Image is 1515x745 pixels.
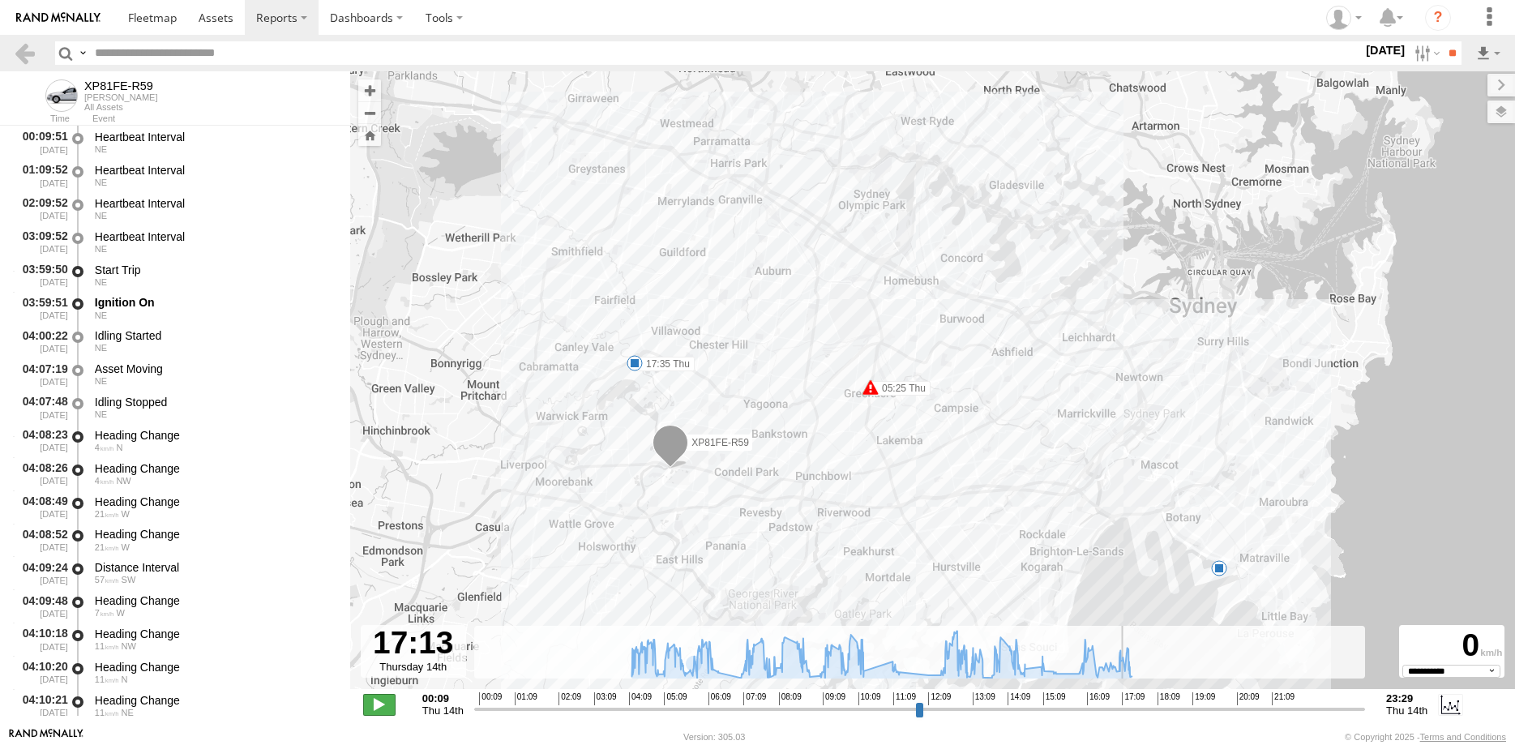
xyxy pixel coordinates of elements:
div: 04:09:24 [DATE] [13,558,70,588]
div: Event [92,115,350,123]
div: Time [13,115,70,123]
label: Search Query [76,41,89,65]
span: 18:09 [1158,692,1180,705]
span: 11:09 [893,692,916,705]
span: 4 [95,443,114,452]
div: Heading Change [95,527,335,542]
span: 09:09 [823,692,845,705]
div: 03:59:51 [DATE] [13,293,70,323]
label: Play/Stop [363,694,396,715]
div: Heartbeat Interval [95,163,335,178]
span: 01:09 [515,692,537,705]
div: 04:10:21 [DATE] [13,691,70,721]
div: 04:07:48 [DATE] [13,392,70,422]
span: Thu 14th Aug 2025 [1386,704,1427,717]
span: 14:09 [1008,692,1030,705]
span: Heading: 65 [95,211,107,221]
div: Start Trip [95,263,335,277]
span: 06:09 [708,692,731,705]
div: Heading Change [95,428,335,443]
div: 04:08:49 [DATE] [13,492,70,522]
div: XP81FE-R59 - View Asset History [84,79,157,92]
div: 04:09:48 [DATE] [13,591,70,621]
span: Heading: 67 [95,277,107,287]
div: 04:00:22 [DATE] [13,326,70,356]
div: Idling Stopped [95,395,335,409]
div: Heading Change [95,461,335,476]
div: © Copyright 2025 - [1345,732,1506,742]
div: 04:10:18 [DATE] [13,624,70,654]
strong: 23:29 [1386,692,1427,704]
button: Zoom in [358,79,381,101]
span: Heading: 8 [116,443,122,452]
span: 10:09 [858,692,881,705]
span: Heading: 65 [95,376,107,386]
span: 15:09 [1043,692,1066,705]
label: [DATE] [1363,41,1408,59]
div: 04:08:23 [DATE] [13,426,70,456]
span: 11 [95,708,119,717]
div: 01:09:52 [DATE] [13,161,70,191]
div: Idling Started [95,328,335,343]
strong: 00:09 [422,692,464,704]
div: Heading Change [95,693,335,708]
div: Heading Change [95,660,335,674]
span: Heading: 65 [95,343,107,353]
img: rand-logo.svg [16,12,101,24]
a: Terms and Conditions [1420,732,1506,742]
span: 21:09 [1272,692,1295,705]
span: 12:09 [928,692,951,705]
span: Heading: 288 [116,608,124,618]
span: 04:09 [629,692,652,705]
label: Export results as... [1474,41,1502,65]
a: Visit our Website [9,729,83,745]
span: 7 [95,608,114,618]
span: 07:09 [743,692,766,705]
div: 03:09:52 [DATE] [13,227,70,257]
div: Heading Change [95,627,335,641]
span: Heading: 67 [95,310,107,320]
span: 13:09 [973,692,995,705]
div: [PERSON_NAME] [84,92,157,102]
span: Heading: 5 [122,674,128,684]
button: Zoom out [358,101,381,124]
span: 21 [95,509,119,519]
span: 11 [95,641,119,651]
div: 9 [1211,560,1227,576]
div: 04:10:20 [DATE] [13,657,70,687]
a: Back to previous Page [13,41,36,65]
div: Asset Moving [95,362,335,376]
div: Version: 305.03 [683,732,745,742]
span: Heading: 65 [95,244,107,254]
div: 04:08:52 [DATE] [13,525,70,555]
div: 04:07:19 [DATE] [13,359,70,389]
span: 05:09 [664,692,687,705]
span: Heading: 251 [122,542,130,552]
span: Heading: 65 [95,144,107,154]
span: 00:09 [479,692,502,705]
div: Heading Change [95,593,335,608]
span: 21 [95,542,119,552]
span: Heading: 243 [122,575,136,584]
span: Heading: 330 [116,476,131,486]
div: Heartbeat Interval [95,130,335,144]
span: 16:09 [1087,692,1110,705]
div: Quang Thomas [1320,6,1367,30]
div: Heartbeat Interval [95,196,335,211]
span: 57 [95,575,119,584]
span: Thu 14th Aug 2025 [422,704,464,717]
span: Heading: 288 [122,509,130,519]
div: 03:59:50 [DATE] [13,260,70,290]
span: 17:09 [1122,692,1145,705]
div: 00:09:51 [DATE] [13,127,70,157]
span: 11 [95,674,119,684]
button: Zoom Home [358,124,381,146]
label: 05:25 Thu [871,381,931,396]
i: ? [1425,5,1451,31]
span: Heading: 65 [95,178,107,187]
span: Heading: 47 [95,409,107,419]
label: 17:35 Thu [635,357,695,371]
div: Heartbeat Interval [95,229,335,244]
span: 08:09 [779,692,802,705]
span: 4 [95,476,114,486]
